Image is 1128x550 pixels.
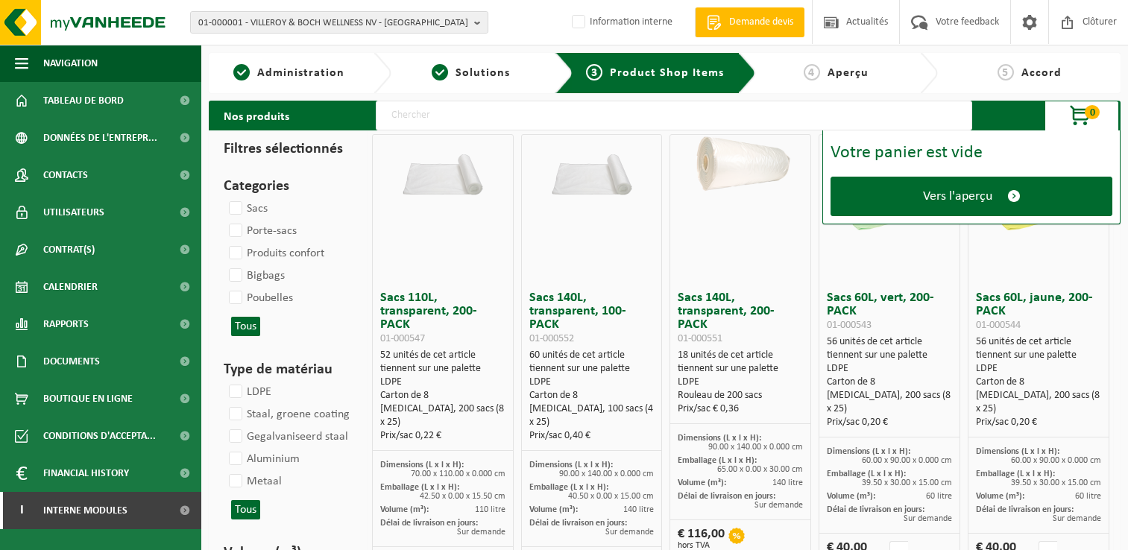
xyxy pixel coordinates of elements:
[976,376,1101,416] div: Carton de 8 [MEDICAL_DATA], 200 sacs (8 x 25)
[677,135,804,198] img: 01-000551
[529,429,655,443] div: Prix/sac 0,40 €
[380,349,505,443] div: 52 unités de cet article tiennent sur une palette
[998,64,1014,80] span: 5
[43,268,98,306] span: Calendrier
[976,335,1101,429] div: 56 unités de cet article tiennent sur une palette
[678,376,803,389] div: LDPE
[43,82,124,119] span: Tableau de bord
[678,402,803,416] div: Prix/sac € 0,36
[708,443,803,452] span: 90.00 x 140.00 x 0.000 cm
[529,135,655,198] img: 01-000552
[380,519,478,528] span: Délai de livraison en jours:
[226,242,324,265] label: Produits confort
[226,197,268,220] label: Sacs
[233,64,250,80] span: 1
[827,447,910,456] span: Dimensions (L x l x H):
[678,492,775,501] span: Délai de livraison en jours:
[926,492,952,501] span: 60 litre
[226,470,282,493] label: Metaal
[224,138,346,160] h3: Filtres sélectionnés
[1021,67,1062,79] span: Accord
[831,144,1112,162] div: Votre panier est vide
[226,381,271,403] label: LDPE
[380,483,459,492] span: Emballage (L x l x H):
[623,505,654,514] span: 140 litre
[226,448,300,470] label: Aluminium
[43,45,98,82] span: Navigation
[904,514,952,523] span: Sur demande
[976,492,1024,501] span: Volume (m³):
[43,194,104,231] span: Utilisateurs
[827,416,952,429] div: Prix/sac 0,20 €
[190,11,488,34] button: 01-000001 - VILLEROY & BOCH WELLNESS NV - [GEOGRAPHIC_DATA]
[380,389,505,429] div: Carton de 8 [MEDICAL_DATA], 200 sacs (8 x 25)
[529,376,655,389] div: LDPE
[209,101,304,130] h2: Nos produits
[475,505,505,514] span: 110 litre
[198,12,468,34] span: 01-000001 - VILLEROY & BOCH WELLNESS NV - [GEOGRAPHIC_DATA]
[43,380,133,417] span: Boutique en ligne
[224,175,346,197] h3: Categories
[827,320,872,331] span: 01-000543
[862,478,952,487] span: 39.50 x 30.00 x 15.00 cm
[763,64,909,82] a: 4Aperçu
[420,492,505,501] span: 42.50 x 0.00 x 15.50 cm
[1075,492,1101,501] span: 60 litre
[586,64,602,80] span: 3
[380,505,429,514] span: Volume (m³):
[380,291,505,345] h3: Sacs 110L, transparent, 200-PACK
[976,470,1055,478] span: Emballage (L x l x H):
[568,492,654,501] span: 40.50 x 0.00 x 15.00 cm
[678,389,803,402] div: Rouleau de 200 sacs
[399,64,544,82] a: 2Solutions
[678,434,761,443] span: Dimensions (L x l x H):
[380,429,505,443] div: Prix/sac 0,22 €
[1011,456,1101,465] span: 60.00 x 90.00 x 0.000 cm
[725,15,797,30] span: Demande devis
[678,478,726,487] span: Volume (m³):
[1044,101,1119,130] button: 0
[43,455,129,492] span: Financial History
[529,519,627,528] span: Délai de livraison en jours:
[678,456,757,465] span: Emballage (L x l x H):
[380,376,505,389] div: LDPE
[224,358,346,381] h3: Type de matériau
[678,541,725,550] span: hors TVA
[717,465,803,474] span: 65.00 x 0.00 x 30.00 cm
[43,343,100,380] span: Documents
[1085,105,1100,119] span: 0
[379,135,506,198] img: 01-000547
[529,333,574,344] span: 01-000552
[862,456,952,465] span: 60.00 x 90.00 x 0.000 cm
[226,426,348,448] label: Gegalvaniseerd staal
[226,287,293,309] label: Poubelles
[43,306,89,343] span: Rapports
[457,528,505,537] span: Sur demande
[1011,478,1101,487] span: 39.50 x 30.00 x 15.00 cm
[695,7,804,37] a: Demande devis
[678,291,803,345] h3: Sacs 140L, transparent, 200-PACK
[754,501,803,510] span: Sur demande
[529,461,613,470] span: Dimensions (L x l x H):
[231,317,260,336] button: Tous
[678,349,803,416] div: 18 unités de cet article tiennent sur une palette
[376,101,972,130] input: Chercher
[529,505,578,514] span: Volume (m³):
[43,157,88,194] span: Contacts
[380,333,425,344] span: 01-000547
[216,64,362,82] a: 1Administration
[43,417,156,455] span: Conditions d'accepta...
[15,492,28,529] span: I
[827,492,875,501] span: Volume (m³):
[976,447,1059,456] span: Dimensions (L x l x H):
[569,11,672,34] label: Information interne
[678,528,725,550] div: € 116,00
[827,291,952,332] h3: Sacs 60L, vert, 200-PACK
[456,67,510,79] span: Solutions
[976,320,1021,331] span: 01-000544
[976,291,1101,332] h3: Sacs 60L, jaune, 200-PACK
[827,335,952,429] div: 56 unités de cet article tiennent sur une palette
[976,362,1101,376] div: LDPE
[827,362,952,376] div: LDPE
[976,505,1074,514] span: Délai de livraison en jours:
